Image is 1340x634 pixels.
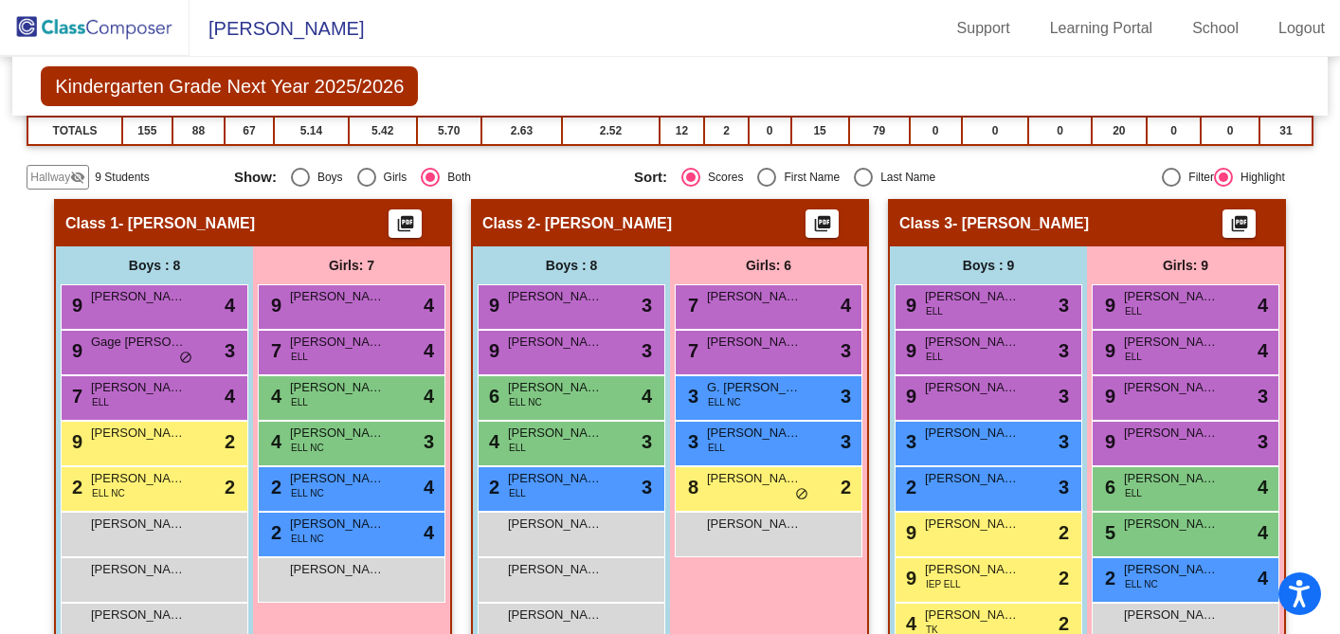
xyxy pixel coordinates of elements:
td: 0 [749,117,791,145]
div: Girls [376,169,407,186]
span: [PERSON_NAME] [91,606,186,625]
span: [PERSON_NAME] [1124,560,1219,579]
span: [PERSON_NAME] [91,287,186,306]
span: [PERSON_NAME] [707,469,802,488]
a: Learning Portal [1035,13,1168,44]
td: 20 [1092,117,1147,145]
td: 31 [1259,117,1313,145]
span: [PERSON_NAME] [508,287,603,306]
span: [PERSON_NAME] [91,424,186,443]
div: Last Name [873,169,935,186]
span: [PERSON_NAME] [1124,606,1219,625]
span: [PERSON_NAME] [925,424,1020,443]
span: ELL [926,350,943,364]
span: 4 [1258,473,1268,501]
span: 3 [1059,291,1069,319]
span: 3 [841,382,851,410]
span: 3 [642,291,652,319]
span: 3 [683,386,698,407]
span: 3 [642,427,652,456]
span: 4 [1258,336,1268,365]
span: [PERSON_NAME] [925,560,1020,579]
button: Print Students Details [1222,209,1256,238]
span: 9 [901,340,916,361]
span: IEP ELL [926,577,961,591]
span: 3 [683,431,698,452]
span: 4 [424,336,434,365]
span: 9 [901,568,916,589]
span: ELL NC [291,441,324,455]
span: 2 [901,477,916,498]
span: 9 [484,295,499,316]
div: Boys : 8 [56,246,253,284]
td: 67 [225,117,274,145]
span: 4 [424,382,434,410]
td: 0 [910,117,962,145]
span: 4 [424,518,434,547]
span: Class 3 [899,214,952,233]
span: Show: [234,169,277,186]
span: 2 [266,477,281,498]
div: Scores [700,169,743,186]
td: 0 [1028,117,1091,145]
span: [PERSON_NAME] [PERSON_NAME] [925,378,1020,397]
td: 88 [172,117,225,145]
span: [PERSON_NAME] [508,469,603,488]
td: 15 [791,117,849,145]
button: Print Students Details [389,209,422,238]
span: [PERSON_NAME] [925,333,1020,352]
span: 3 [901,431,916,452]
mat-icon: picture_as_pdf [811,214,834,241]
span: 3 [225,336,235,365]
span: [PERSON_NAME] [190,13,364,44]
span: 7 [67,386,82,407]
span: [PERSON_NAME] [91,469,186,488]
span: Class 2 [482,214,535,233]
span: 3 [1059,336,1069,365]
span: 9 [901,386,916,407]
span: 4 [266,431,281,452]
span: 9 [67,431,82,452]
span: G. [PERSON_NAME] [707,378,802,397]
div: Boys : 9 [890,246,1087,284]
div: Girls: 6 [670,246,867,284]
span: [PERSON_NAME] [707,333,802,352]
span: [PERSON_NAME] [290,469,385,488]
td: TOTALS [27,117,122,145]
span: 9 [1100,431,1115,452]
span: 3 [424,427,434,456]
a: Support [942,13,1025,44]
span: 9 [901,522,916,543]
span: ELL NC [92,486,125,500]
td: 2 [704,117,748,145]
span: [PERSON_NAME] [91,378,186,397]
a: Logout [1263,13,1340,44]
span: [PERSON_NAME] [508,515,603,534]
span: [PERSON_NAME] [508,333,603,352]
td: 0 [1201,117,1259,145]
span: 3 [1059,427,1069,456]
span: 2 [1059,518,1069,547]
span: [PERSON_NAME] [925,515,1020,534]
span: - [PERSON_NAME] [118,214,255,233]
div: Both [440,169,471,186]
span: 4 [1258,291,1268,319]
td: 5.42 [349,117,416,145]
span: ELL NC [708,395,741,409]
div: Boys : 8 [473,246,670,284]
span: [PERSON_NAME] [925,606,1020,625]
div: Boys [310,169,343,186]
span: 3 [1059,473,1069,501]
span: 9 [484,340,499,361]
span: 4 [642,382,652,410]
span: 7 [683,295,698,316]
span: Hallway [30,169,70,186]
span: - [PERSON_NAME] [535,214,672,233]
span: Kindergarten Grade Next Year 2025/2026 [41,66,418,106]
span: ELL NC [1125,577,1158,591]
div: Highlight [1233,169,1285,186]
span: [PERSON_NAME] [290,378,385,397]
span: 2 [841,473,851,501]
span: 9 [266,295,281,316]
span: 3 [841,336,851,365]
